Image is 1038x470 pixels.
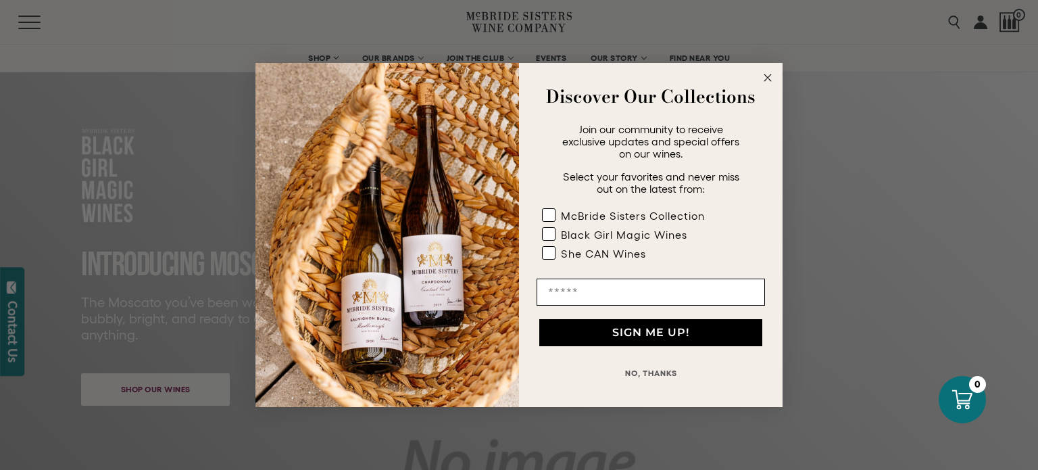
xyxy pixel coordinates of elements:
span: Select your favorites and never miss out on the latest from: [563,170,739,195]
div: McBride Sisters Collection [561,210,705,222]
button: Close dialog [760,70,776,86]
div: Black Girl Magic Wines [561,229,687,241]
div: She CAN Wines [561,248,646,260]
button: SIGN ME UP! [539,319,762,346]
img: 42653730-7e35-4af7-a99d-12bf478283cf.jpeg [255,63,519,407]
input: Email [537,279,765,306]
span: Join our community to receive exclusive updates and special offers on our wines. [562,123,739,160]
div: 0 [969,376,986,393]
button: NO, THANKS [537,360,765,387]
strong: Discover Our Collections [546,83,756,110]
